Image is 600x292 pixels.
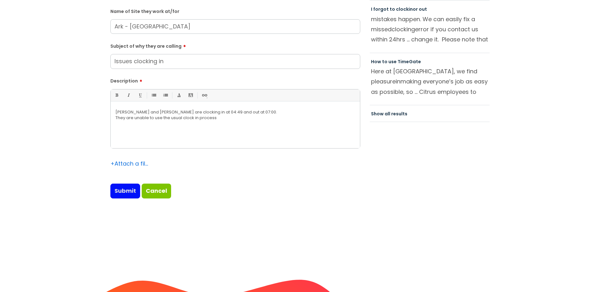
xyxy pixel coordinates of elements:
[187,91,195,99] a: Back Color
[409,6,413,12] span: in
[150,91,158,99] a: • Unordered List (Ctrl-Shift-7)
[392,25,415,33] span: clocking
[142,184,171,198] a: Cancel
[200,91,208,99] a: Link
[175,91,183,99] a: Font Color
[371,6,427,12] a: I forgot to clockinor out
[110,76,360,84] label: Description
[371,111,407,117] a: Show all results
[110,41,360,49] label: Subject of why they are calling
[110,184,140,198] input: Submit
[110,159,148,169] div: Attach a file
[161,91,169,99] a: 1. Ordered List (Ctrl-Shift-8)
[136,91,144,99] a: Underline(Ctrl-U)
[113,91,121,99] a: Bold (Ctrl-B)
[371,66,489,97] p: Here at [GEOGRAPHIC_DATA], we find pleasure making everyone’s job as easy as possible, so ... Cit...
[371,14,489,45] p: mistakes happen. We can easily fix a missed error if you contact us within 24hrs ... change it. P...
[115,115,355,121] p: They are unable to use the usual clock in process
[371,58,421,65] a: How to use TimeGate
[115,109,355,115] p: [PERSON_NAME] and [PERSON_NAME] are clocking in at 04:49 and out at 07:00.
[110,8,360,14] label: Name of Site they work at/for
[124,91,132,99] a: Italic (Ctrl-I)
[396,77,400,85] span: in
